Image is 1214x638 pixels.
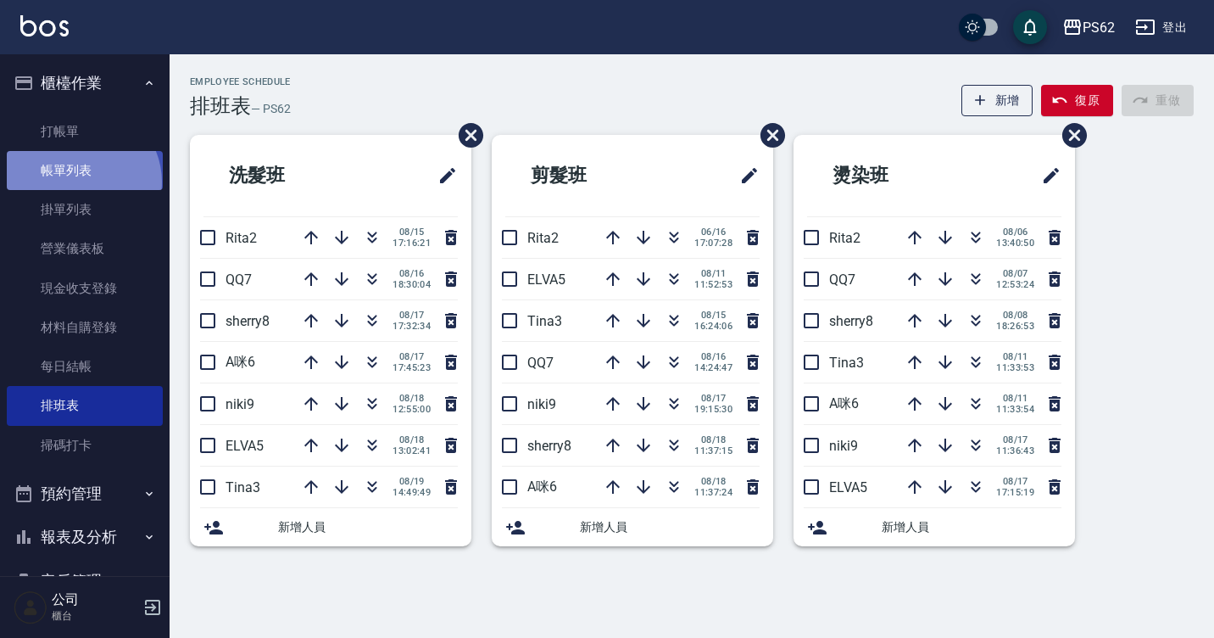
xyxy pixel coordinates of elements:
[7,112,163,151] a: 打帳單
[393,279,431,290] span: 18:30:04
[190,508,471,546] div: 新增人員
[527,396,556,412] span: niki9
[393,487,431,498] span: 14:49:49
[393,238,431,249] span: 17:16:21
[694,310,732,321] span: 08/15
[14,590,47,624] img: Person
[446,110,486,160] span: 刪除班表
[251,100,291,118] h6: — PS62
[203,145,369,206] h2: 洗髮班
[996,445,1034,456] span: 11:36:43
[226,438,264,454] span: ELVA5
[694,238,732,249] span: 17:07:28
[190,76,291,87] h2: Employee Schedule
[580,518,760,536] span: 新增人員
[996,487,1034,498] span: 17:15:19
[829,438,858,454] span: niki9
[1055,10,1122,45] button: PS62
[1013,10,1047,44] button: save
[694,362,732,373] span: 14:24:47
[527,438,571,454] span: sherry8
[427,155,458,196] span: 修改班表的標題
[996,268,1034,279] span: 08/07
[829,479,867,495] span: ELVA5
[393,362,431,373] span: 17:45:23
[393,445,431,456] span: 13:02:41
[961,85,1033,116] button: 新增
[7,472,163,516] button: 預約管理
[393,310,431,321] span: 08/17
[393,268,431,279] span: 08/16
[829,230,860,246] span: Rita2
[226,313,270,329] span: sherry8
[393,393,431,404] span: 08/18
[1050,110,1089,160] span: 刪除班表
[7,559,163,603] button: 客戶管理
[1031,155,1061,196] span: 修改班表的標題
[393,404,431,415] span: 12:55:00
[527,355,554,371] span: QQ7
[52,591,138,608] h5: 公司
[829,395,859,411] span: A咪6
[7,151,163,190] a: 帳單列表
[694,393,732,404] span: 08/17
[20,15,69,36] img: Logo
[7,426,163,465] a: 掃碼打卡
[694,227,732,238] span: 06/16
[1128,12,1194,43] button: 登出
[7,308,163,347] a: 材料自購登錄
[393,321,431,332] span: 17:32:34
[7,515,163,559] button: 報表及分析
[694,268,732,279] span: 08/11
[996,310,1034,321] span: 08/08
[807,145,972,206] h2: 燙染班
[527,271,565,288] span: ELVA5
[829,355,864,371] span: Tina3
[996,362,1034,373] span: 11:33:53
[393,227,431,238] span: 08/15
[527,313,562,329] span: Tina3
[996,476,1034,487] span: 08/17
[996,434,1034,445] span: 08/17
[226,271,252,288] span: QQ7
[492,508,773,546] div: 新增人員
[996,393,1034,404] span: 08/11
[996,321,1034,332] span: 18:26:53
[882,518,1061,536] span: 新增人員
[694,404,732,415] span: 19:15:30
[278,518,458,536] span: 新增人員
[527,478,557,495] span: A咪6
[694,476,732,487] span: 08/18
[694,321,732,332] span: 16:24:06
[7,61,163,105] button: 櫃檯作業
[190,94,251,118] h3: 排班表
[505,145,671,206] h2: 剪髮班
[729,155,760,196] span: 修改班表的標題
[226,354,255,370] span: A咪6
[1083,17,1115,38] div: PS62
[794,508,1075,546] div: 新增人員
[694,487,732,498] span: 11:37:24
[226,396,254,412] span: niki9
[393,434,431,445] span: 08/18
[7,269,163,308] a: 現金收支登錄
[996,227,1034,238] span: 08/06
[226,479,260,495] span: Tina3
[7,386,163,425] a: 排班表
[694,351,732,362] span: 08/16
[996,351,1034,362] span: 08/11
[393,351,431,362] span: 08/17
[694,445,732,456] span: 11:37:15
[527,230,559,246] span: Rita2
[996,279,1034,290] span: 12:53:24
[7,190,163,229] a: 掛單列表
[829,271,855,288] span: QQ7
[996,404,1034,415] span: 11:33:54
[694,434,732,445] span: 08/18
[7,229,163,268] a: 營業儀表板
[52,608,138,624] p: 櫃台
[829,313,873,329] span: sherry8
[748,110,788,160] span: 刪除班表
[694,279,732,290] span: 11:52:53
[393,476,431,487] span: 08/19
